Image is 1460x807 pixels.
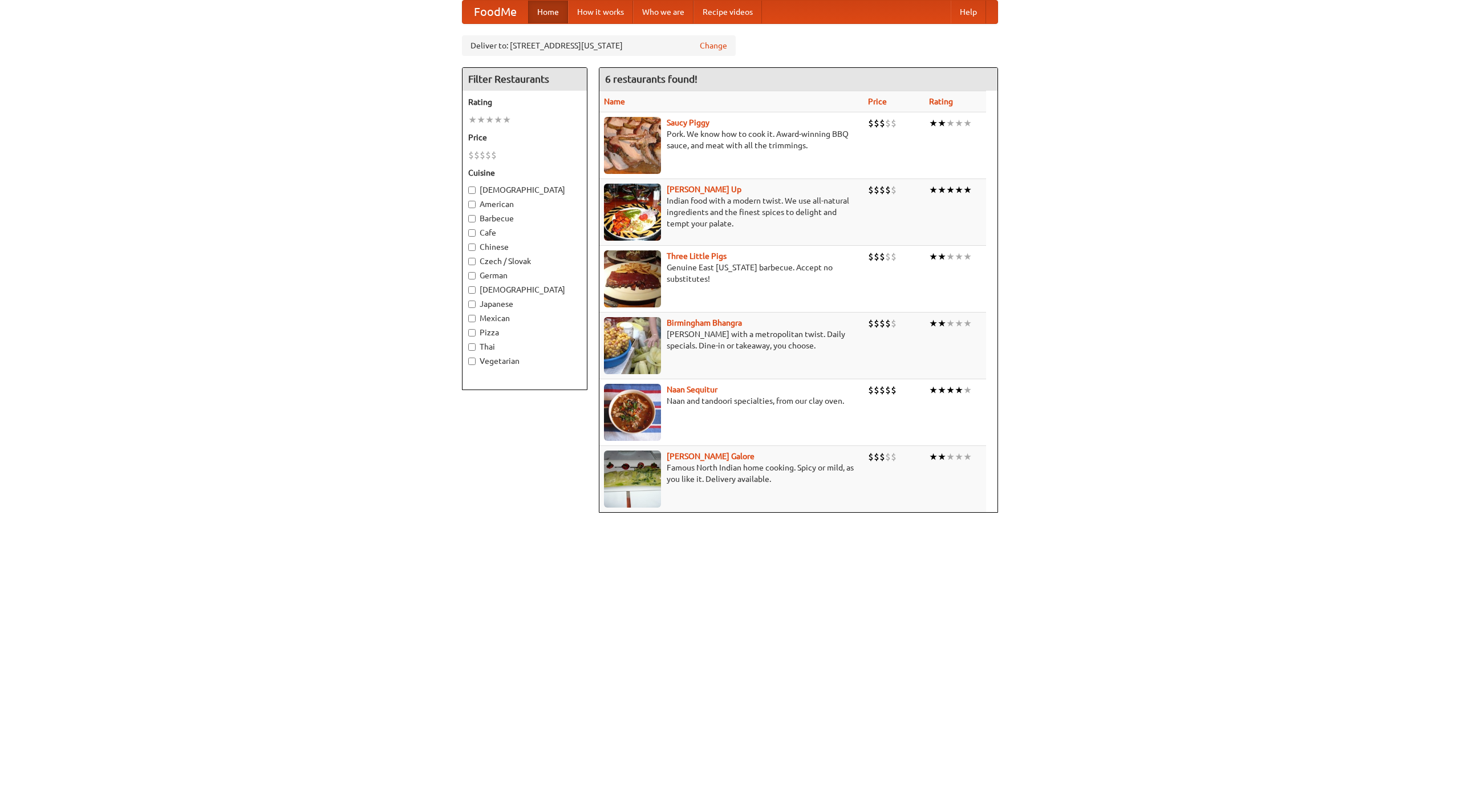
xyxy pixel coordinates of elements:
[604,128,859,151] p: Pork. We know how to cook it. Award-winning BBQ sauce, and meat with all the trimmings.
[468,198,581,210] label: American
[468,329,476,336] input: Pizza
[468,258,476,265] input: Czech / Slovak
[951,1,986,23] a: Help
[468,186,476,194] input: [DEMOGRAPHIC_DATA]
[874,384,879,396] li: $
[468,96,581,108] h5: Rating
[468,284,581,295] label: [DEMOGRAPHIC_DATA]
[468,286,476,294] input: [DEMOGRAPHIC_DATA]
[963,250,972,263] li: ★
[502,113,511,126] li: ★
[891,184,897,196] li: $
[462,35,736,56] div: Deliver to: [STREET_ADDRESS][US_STATE]
[885,317,891,330] li: $
[604,329,859,351] p: [PERSON_NAME] with a metropolitan twist. Daily specials. Dine-in or takeaway, you choose.
[885,250,891,263] li: $
[938,451,946,463] li: ★
[891,117,897,129] li: $
[491,149,497,161] li: $
[468,241,581,253] label: Chinese
[874,184,879,196] li: $
[955,451,963,463] li: ★
[955,317,963,330] li: ★
[468,272,476,279] input: German
[929,97,953,106] a: Rating
[963,184,972,196] li: ★
[468,215,476,222] input: Barbecue
[485,149,491,161] li: $
[604,195,859,229] p: Indian food with a modern twist. We use all-natural ingredients and the finest spices to delight ...
[868,97,887,106] a: Price
[468,167,581,179] h5: Cuisine
[468,149,474,161] li: $
[604,184,661,241] img: curryup.jpg
[468,113,477,126] li: ★
[955,250,963,263] li: ★
[667,252,727,261] a: Three Little Pigs
[568,1,633,23] a: How it works
[938,184,946,196] li: ★
[929,117,938,129] li: ★
[474,149,480,161] li: $
[604,317,661,374] img: bhangra.jpg
[955,384,963,396] li: ★
[963,317,972,330] li: ★
[955,184,963,196] li: ★
[946,250,955,263] li: ★
[946,384,955,396] li: ★
[891,250,897,263] li: $
[494,113,502,126] li: ★
[885,184,891,196] li: $
[868,451,874,463] li: $
[633,1,693,23] a: Who we are
[468,201,476,208] input: American
[667,118,709,127] b: Saucy Piggy
[667,318,742,327] a: Birmingham Bhangra
[604,250,661,307] img: littlepigs.jpg
[891,384,897,396] li: $
[468,343,476,351] input: Thai
[468,256,581,267] label: Czech / Slovak
[963,451,972,463] li: ★
[885,384,891,396] li: $
[963,384,972,396] li: ★
[885,117,891,129] li: $
[700,40,727,51] a: Change
[604,384,661,441] img: naansequitur.jpg
[885,451,891,463] li: $
[667,385,717,394] b: Naan Sequitur
[468,327,581,338] label: Pizza
[879,117,885,129] li: $
[946,451,955,463] li: ★
[868,117,874,129] li: $
[477,113,485,126] li: ★
[929,451,938,463] li: ★
[468,132,581,143] h5: Price
[929,317,938,330] li: ★
[879,250,885,263] li: $
[929,184,938,196] li: ★
[667,185,741,194] a: [PERSON_NAME] Up
[938,250,946,263] li: ★
[946,317,955,330] li: ★
[480,149,485,161] li: $
[891,317,897,330] li: $
[938,384,946,396] li: ★
[667,452,755,461] b: [PERSON_NAME] Galore
[879,317,885,330] li: $
[946,184,955,196] li: ★
[468,213,581,224] label: Barbecue
[874,117,879,129] li: $
[463,1,528,23] a: FoodMe
[528,1,568,23] a: Home
[938,117,946,129] li: ★
[879,384,885,396] li: $
[468,184,581,196] label: [DEMOGRAPHIC_DATA]
[929,250,938,263] li: ★
[946,117,955,129] li: ★
[468,301,476,308] input: Japanese
[874,250,879,263] li: $
[463,68,587,91] h4: Filter Restaurants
